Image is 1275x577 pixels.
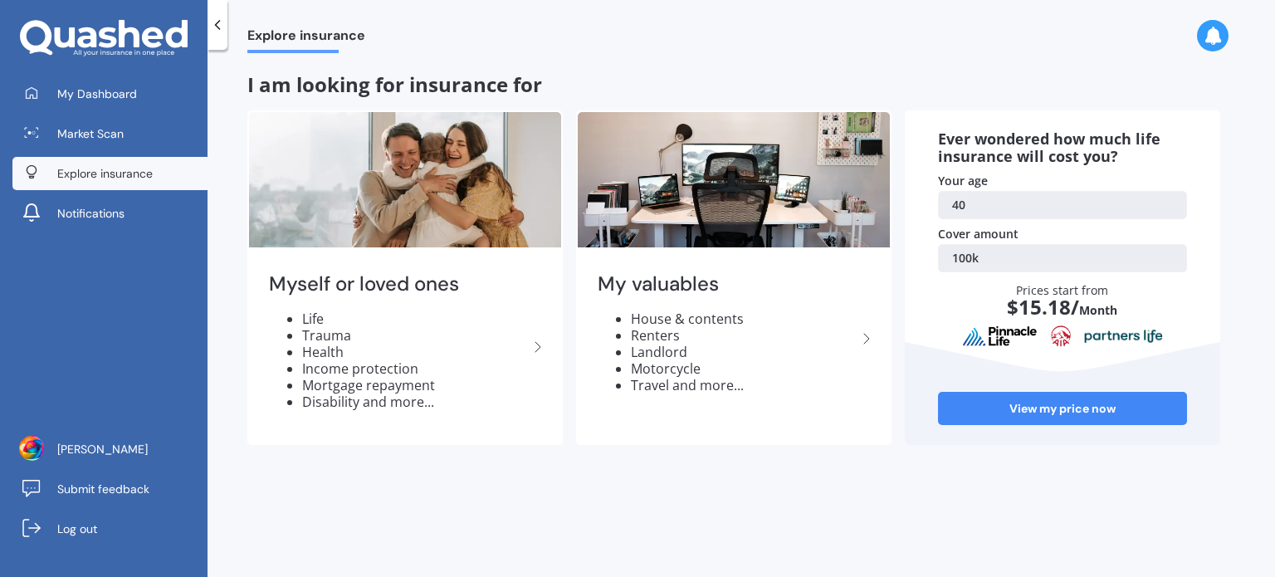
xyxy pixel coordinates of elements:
[938,173,1187,189] div: Your age
[1084,329,1164,344] img: partnersLife
[938,244,1187,272] a: 100k
[12,117,208,150] a: Market Scan
[247,71,542,98] span: I am looking for insurance for
[12,197,208,230] a: Notifications
[249,112,561,247] img: Myself or loved ones
[302,377,528,394] li: Mortgage repayment
[57,441,148,457] span: [PERSON_NAME]
[57,481,149,497] span: Submit feedback
[12,157,208,190] a: Explore insurance
[938,226,1187,242] div: Cover amount
[302,394,528,410] li: Disability and more...
[1051,325,1071,347] img: aia
[57,205,125,222] span: Notifications
[955,282,1170,334] div: Prices start from
[1079,302,1117,318] span: Month
[302,327,528,344] li: Trauma
[631,377,857,394] li: Travel and more...
[247,27,365,50] span: Explore insurance
[938,130,1187,166] div: Ever wondered how much life insurance will cost you?
[1007,293,1079,320] span: $ 15.18 /
[57,125,124,142] span: Market Scan
[631,360,857,377] li: Motorcycle
[938,392,1187,425] a: View my price now
[269,271,528,297] h2: Myself or loved ones
[598,271,857,297] h2: My valuables
[19,436,44,461] img: ACg8ocLxgWQX9EO82Avaajna_ms0nWNQkxDtTS21ZkaFWtpGARz_27cX=s96-c
[578,112,890,247] img: My valuables
[302,344,528,360] li: Health
[631,327,857,344] li: Renters
[12,433,208,466] a: [PERSON_NAME]
[12,472,208,506] a: Submit feedback
[12,512,208,545] a: Log out
[57,86,137,102] span: My Dashboard
[631,311,857,327] li: House & contents
[12,77,208,110] a: My Dashboard
[302,360,528,377] li: Income protection
[57,521,97,537] span: Log out
[631,344,857,360] li: Landlord
[302,311,528,327] li: Life
[938,191,1187,219] a: 40
[57,165,153,182] span: Explore insurance
[962,325,1038,347] img: pinnacle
